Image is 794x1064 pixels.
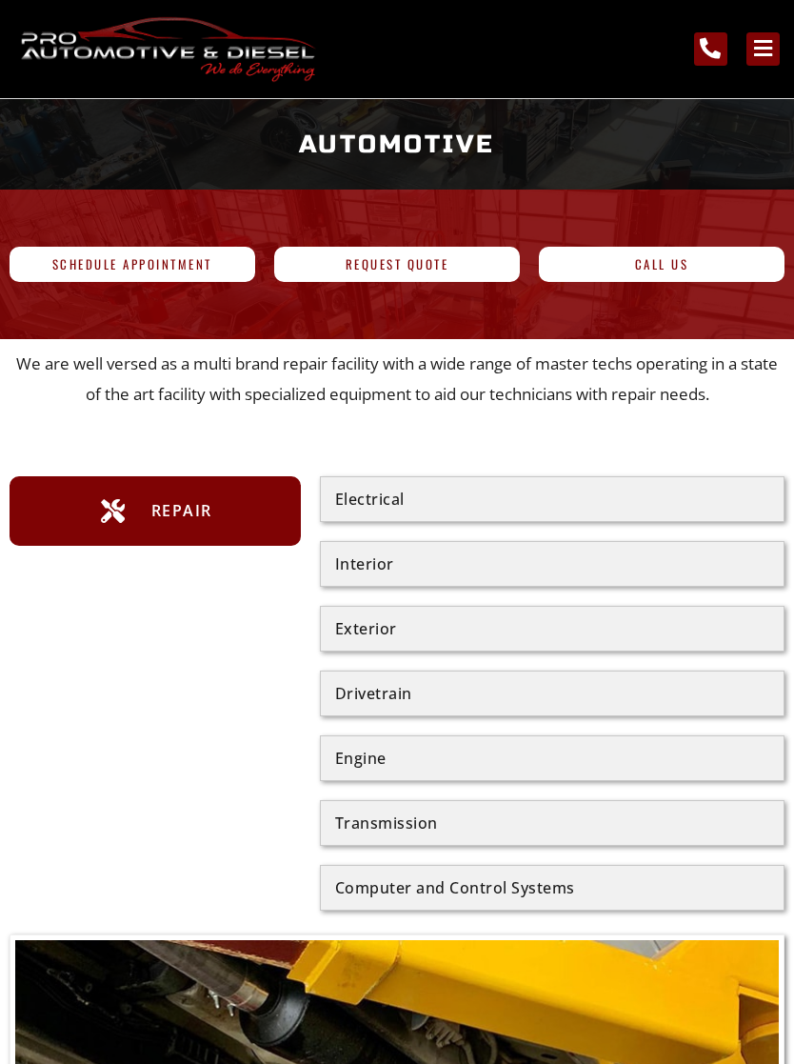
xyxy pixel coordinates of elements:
[335,880,769,895] div: Computer and Control Systems
[335,686,769,701] div: Drivetrain
[274,247,520,282] a: Request Quote
[335,621,769,636] div: Exterior
[746,32,780,66] a: main navigation menu
[335,492,769,507] div: Electrical
[335,815,769,831] div: Transmission
[635,258,689,271] span: Call Us
[10,349,784,411] p: We are well versed as a multi brand repair facility with a wide range of master techs operating i...
[14,14,321,84] img: Logo for "Pro Automotive & Diesel" with a red outline of a car above the text and the slogan "We ...
[694,32,727,66] a: call the shop
[539,247,784,282] a: Call Us
[10,113,784,175] h1: Automotive
[335,751,769,766] div: Engine
[335,556,769,572] div: Interior
[14,14,321,84] a: pro automotive and diesel home page
[10,247,255,282] a: Schedule Appointment
[346,258,449,271] span: Request Quote
[147,495,212,526] span: Repair
[52,258,212,271] span: Schedule Appointment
